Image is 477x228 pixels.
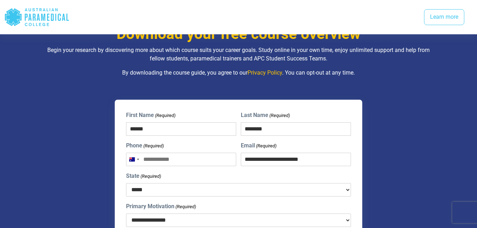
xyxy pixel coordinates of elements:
[143,142,164,150] span: (Required)
[4,6,70,29] div: Australian Paramedical College
[140,173,161,180] span: (Required)
[154,112,175,119] span: (Required)
[424,9,464,25] a: Learn more
[126,111,175,119] label: First Name
[126,172,161,180] label: State
[126,202,196,211] label: Primary Motivation
[248,69,282,76] a: Privacy Policy
[126,141,164,150] label: Phone
[40,46,438,63] p: Begin your research by discovering more about which course suits your career goals. Study online ...
[241,141,276,150] label: Email
[255,142,276,150] span: (Required)
[175,203,196,210] span: (Required)
[269,112,290,119] span: (Required)
[40,69,438,77] p: By downloading the course guide, you agree to our . You can opt-out at any time.
[241,111,290,119] label: Last Name
[126,153,141,166] button: Selected country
